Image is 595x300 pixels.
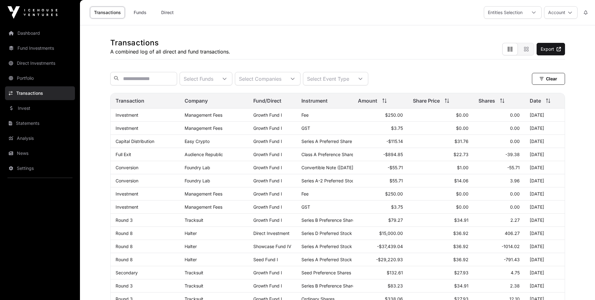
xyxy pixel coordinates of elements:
button: Clear [532,73,565,85]
span: $31.76 [454,139,469,144]
span: Series B Preference Shares [301,283,357,288]
span: Instrument [301,97,328,104]
a: News [5,146,75,160]
td: [DATE] [525,227,565,240]
a: Investment [116,204,138,210]
p: A combined log of all direct and fund transactions. [110,48,230,55]
span: 0.00 [510,125,520,131]
button: Account [544,6,578,19]
span: Series A Preferred Stock [301,244,352,249]
span: Convertible Note ([DATE]) [301,165,355,170]
td: [DATE] [525,187,565,201]
span: $1.00 [457,165,469,170]
a: Secondary [116,270,138,275]
span: Transaction [116,97,144,104]
a: Transactions [5,86,75,100]
a: Fund Investments [5,41,75,55]
span: $14.06 [454,178,469,183]
a: Growth Fund I [253,270,282,275]
a: Tracksuit [185,217,203,223]
td: [DATE] [525,109,565,122]
a: Transactions [90,7,125,18]
span: -39.38 [505,152,520,157]
a: Round 8 [116,257,133,262]
a: Growth Fund I [253,152,282,157]
a: Easy Crypto [185,139,210,144]
a: Round 3 [116,283,133,288]
a: Halter [185,257,197,262]
td: $132.61 [353,266,408,279]
a: Foundry Lab [185,178,210,183]
a: Dashboard [5,26,75,40]
a: Round 8 [116,244,133,249]
span: $0.00 [456,125,469,131]
span: 0.00 [510,204,520,210]
span: 406.27 [505,231,520,236]
td: $3.75 [353,122,408,135]
span: $34.91 [454,283,469,288]
a: Growth Fund I [253,178,282,183]
td: $83.23 [353,279,408,292]
td: [DATE] [525,135,565,148]
span: -1014.02 [502,244,520,249]
span: -55.71 [507,165,520,170]
a: Growth Fund I [253,165,282,170]
span: Seed Preference Shares [301,270,351,275]
td: [DATE] [525,279,565,292]
p: Management Fees [185,125,243,131]
span: Series A Preferred Share [301,139,352,144]
span: Series A Preferred Stock [301,257,352,262]
span: 0.00 [510,139,520,144]
td: [DATE] [525,122,565,135]
td: -$55.71 [353,161,408,174]
span: 2.27 [510,217,520,223]
a: Halter [185,244,197,249]
td: [DATE] [525,201,565,214]
span: Series A-2 Preferred Stock [301,178,357,183]
a: Full Exit [116,152,131,157]
a: Seed Fund I [253,257,278,262]
td: -$37,439.04 [353,240,408,253]
td: $55.71 [353,174,408,187]
span: Series B Preference Shares [301,217,357,223]
a: Halter [185,231,197,236]
a: Export [537,43,565,55]
a: Funds [127,7,152,18]
span: $36.92 [453,231,469,236]
span: $27.93 [454,270,469,275]
span: $0.00 [456,204,469,210]
span: GST [301,204,310,210]
span: $0.00 [456,191,469,196]
span: Series D Preferred Stock [301,231,352,236]
div: Select Event Type [303,72,353,85]
td: $250.00 [353,109,408,122]
span: 0.00 [510,112,520,118]
span: $22.73 [454,152,469,157]
a: Growth Fund I [253,217,282,223]
img: Icehouse Ventures Logo [7,6,57,19]
a: Direct [155,7,180,18]
p: Management Fees [185,191,243,196]
td: -$115.14 [353,135,408,148]
a: Statements [5,116,75,130]
a: Portfolio [5,71,75,85]
span: $34.91 [454,217,469,223]
span: Fund/Direct [253,97,281,104]
a: Analysis [5,131,75,145]
a: Growth Fund I [253,125,282,131]
span: 3.96 [510,178,520,183]
iframe: Chat Widget [564,270,595,300]
td: $79.27 [353,214,408,227]
div: Select Funds [180,72,217,85]
a: Investment [116,125,138,131]
span: Fee [301,112,309,118]
span: Amount [358,97,377,104]
a: Direct Investments [5,56,75,70]
a: Round 3 [116,217,133,223]
span: Shares [478,97,495,104]
a: Settings [5,161,75,175]
span: 0.00 [510,191,520,196]
span: Date [530,97,541,104]
span: $36.92 [453,244,469,249]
